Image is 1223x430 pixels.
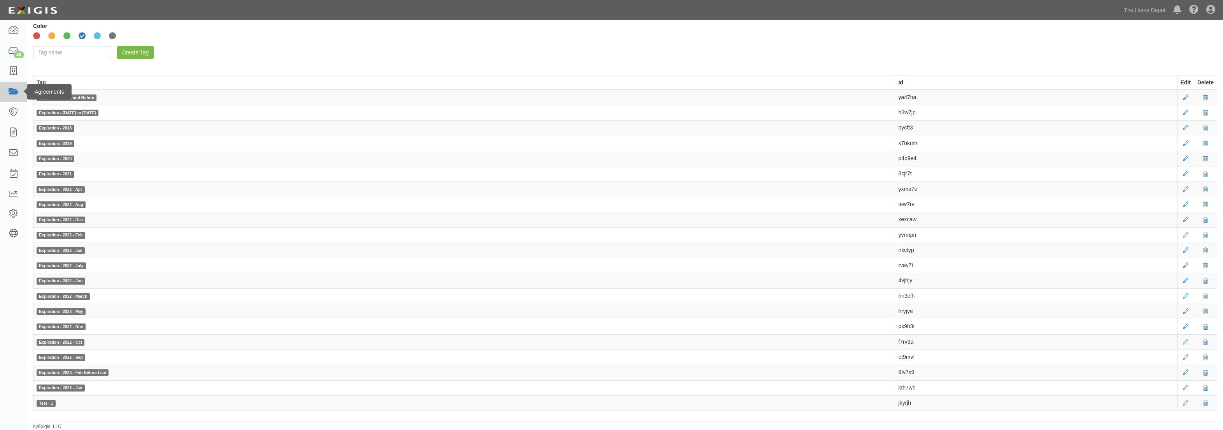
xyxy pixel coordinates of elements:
button: Delete tag [1203,246,1208,255]
a: Edit tag [1183,109,1188,115]
a: Edit tag [1183,339,1188,345]
a: Edit tag [1183,124,1188,131]
span: Expiration - 2022 - Nov [37,323,86,330]
input: Tag name [33,46,111,59]
div: 40 [14,51,24,58]
td: 3cjr7t [895,166,1177,182]
th: Id [895,75,1177,90]
a: Edit tag [1183,369,1188,375]
button: Delete tag [1203,399,1208,407]
td: hryjye [895,304,1177,319]
button: Delete tag [1203,307,1208,316]
th: Tag [33,75,895,90]
button: Delete tag [1203,323,1208,331]
td: et9mvf [895,350,1177,365]
td: rvay7t [895,258,1177,273]
small: by [33,423,61,430]
span: Expiration - 2022 - Apr [37,186,85,193]
span: Expiration - 2022 - Feb [37,232,85,238]
td: yxma7e [895,182,1177,197]
button: Delete tag [1203,216,1208,224]
th: Delete [1194,75,1217,90]
label: Color [33,22,47,30]
td: hn3cfh [895,288,1177,304]
a: Edit tag [1183,186,1188,192]
button: Delete tag [1203,139,1208,148]
a: Edit tag [1183,170,1188,177]
span: Expiration - 2022 - Sep [37,354,85,361]
span: Expiration - 2020 [37,156,74,162]
a: Edit tag [1183,247,1188,253]
a: Edit tag [1183,216,1188,222]
button: Delete tag [1203,338,1208,346]
td: yvrmpn [895,227,1177,243]
td: h3w7jp [895,105,1177,121]
button: Delete tag [1203,261,1208,270]
button: Delete tag [1203,154,1208,163]
span: Expiration - 2022 - July [37,262,86,269]
button: Delete tag [1203,353,1208,362]
td: kth7wh [895,380,1177,395]
span: Expiration - 2022 - May [37,308,86,315]
td: 4vjhjy [895,273,1177,288]
input: Create Tag [117,46,154,59]
a: Edit tag [1183,308,1188,314]
td: nycft3 [895,121,1177,136]
a: Edit tag [1183,400,1188,406]
td: jkyrjh [895,395,1177,411]
button: Delete tag [1203,200,1208,209]
span: Expiration - 2022 - Jan [37,247,85,254]
button: Delete tag [1203,384,1208,392]
span: Expiration - 2023 - Jan [37,385,85,391]
a: Edit tag [1183,201,1188,207]
td: f7rv3a [895,334,1177,350]
button: Delete tag [1203,185,1208,194]
a: Exigis, LLC [38,424,61,429]
span: Test - 1 [37,400,56,407]
span: Expiration - 2022 - Aug [37,201,86,208]
td: xexcaw [895,212,1177,227]
a: The Home Depot [1120,2,1169,18]
button: Delete tag [1203,231,1208,239]
button: Delete tag [1203,292,1208,301]
td: ya47na [895,90,1177,105]
a: Edit tag [1183,385,1188,391]
span: Expiration - 2018 [37,125,74,131]
a: Edit tag [1183,354,1188,360]
th: Edit [1177,75,1194,90]
button: Delete tag [1203,124,1208,133]
span: Expiration - 2022 - Jun [37,278,85,284]
button: Delete tag [1203,277,1208,285]
td: pk9h3t [895,319,1177,334]
span: Expiration - 2022 - March [37,293,90,300]
td: x7hkmh [895,136,1177,151]
a: Edit tag [1183,262,1188,268]
button: Delete tag [1203,369,1208,377]
span: Expiration - 2021 [37,171,74,177]
td: 9fv7x9 [895,365,1177,380]
img: logo-5460c22ac91f19d4615b14bd174203de0afe785f0fc80cf4dbbc73dc1793850b.png [6,3,60,17]
td: nkctyp [895,243,1177,258]
i: Help Center - Complianz [1189,5,1198,15]
a: Edit tag [1183,293,1188,299]
button: Delete tag [1203,108,1208,117]
a: Edit tag [1183,155,1188,161]
a: Edit tag [1183,232,1188,238]
td: tew7rv [895,197,1177,212]
td: p4p9e4 [895,151,1177,166]
span: Expiration - [DATE] to [DATE] [37,110,98,116]
div: Agreements [27,84,72,100]
a: Edit tag [1183,94,1188,100]
span: Expiration - 2019 [37,140,74,147]
button: Delete tag [1203,93,1208,102]
span: Expiration - 2022 - Dec [37,217,85,223]
a: Edit tag [1183,140,1188,146]
a: Edit tag [1183,277,1188,283]
a: Edit tag [1183,323,1188,329]
span: Expiration - 2022 - Oct [37,339,84,346]
button: Delete tag [1203,170,1208,178]
span: Expiration - 2023 - Feb Before Live [37,369,109,376]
